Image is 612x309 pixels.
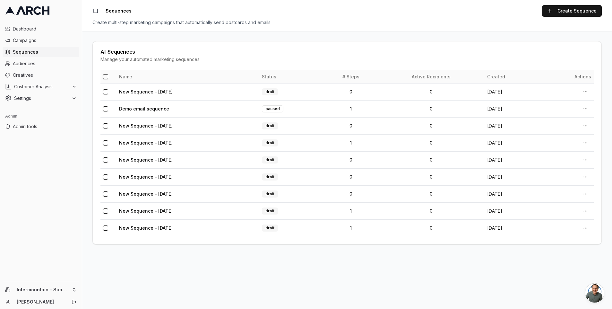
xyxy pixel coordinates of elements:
[485,202,541,219] td: [DATE]
[14,84,69,90] span: Customer Analysis
[324,202,378,219] td: 1
[485,185,541,202] td: [DATE]
[13,60,77,67] span: Audiences
[119,208,173,214] a: New Sequence - [DATE]
[378,168,485,185] td: 0
[262,139,278,146] div: draft
[3,58,79,69] a: Audiences
[324,185,378,202] td: 0
[119,191,173,197] a: New Sequence - [DATE]
[378,185,485,202] td: 0
[119,140,173,146] a: New Sequence - [DATE]
[13,72,77,78] span: Creatives
[262,105,283,112] div: paused
[100,49,594,54] div: All Sequences
[262,225,278,232] div: draft
[3,93,79,103] button: Settings
[485,83,541,100] td: [DATE]
[378,83,485,100] td: 0
[485,134,541,151] td: [DATE]
[378,134,485,151] td: 0
[541,70,594,83] th: Actions
[14,95,69,102] span: Settings
[3,70,79,80] a: Creatives
[378,100,485,117] td: 0
[100,56,594,63] div: Manage your automated marketing sequences
[324,117,378,134] td: 0
[70,297,79,306] button: Log out
[262,122,278,129] div: draft
[17,287,69,293] span: Intermountain - Superior Water & Air
[92,19,602,26] div: Create multi-step marketing campaigns that automatically send postcards and emails
[262,156,278,163] div: draft
[13,26,77,32] span: Dashboard
[259,70,324,83] th: Status
[485,70,541,83] th: Created
[13,49,77,55] span: Sequences
[3,111,79,121] div: Admin
[378,117,485,134] td: 0
[119,106,169,111] a: Demo email sequence
[106,8,132,14] span: Sequences
[17,299,65,305] a: [PERSON_NAME]
[119,225,173,231] a: New Sequence - [DATE]
[119,157,173,163] a: New Sequence - [DATE]
[13,37,77,44] span: Campaigns
[119,174,173,180] a: New Sequence - [DATE]
[324,151,378,168] td: 0
[3,82,79,92] button: Customer Analysis
[485,168,541,185] td: [DATE]
[262,207,278,215] div: draft
[262,190,278,198] div: draft
[378,151,485,168] td: 0
[13,123,77,130] span: Admin tools
[324,219,378,236] td: 1
[378,202,485,219] td: 0
[485,219,541,236] td: [DATE]
[378,219,485,236] td: 0
[119,123,173,128] a: New Sequence - [DATE]
[378,70,485,83] th: Active Recipients
[3,285,79,295] button: Intermountain - Superior Water & Air
[262,88,278,95] div: draft
[585,283,604,303] a: Open chat
[116,70,259,83] th: Name
[3,121,79,132] a: Admin tools
[485,151,541,168] td: [DATE]
[3,47,79,57] a: Sequences
[324,134,378,151] td: 1
[106,8,132,14] nav: breadcrumb
[324,168,378,185] td: 0
[3,24,79,34] a: Dashboard
[119,89,173,94] a: New Sequence - [DATE]
[485,117,541,134] td: [DATE]
[324,100,378,117] td: 1
[542,5,602,17] a: Create Sequence
[324,70,378,83] th: # Steps
[262,173,278,181] div: draft
[324,83,378,100] td: 0
[3,35,79,46] a: Campaigns
[485,100,541,117] td: [DATE]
